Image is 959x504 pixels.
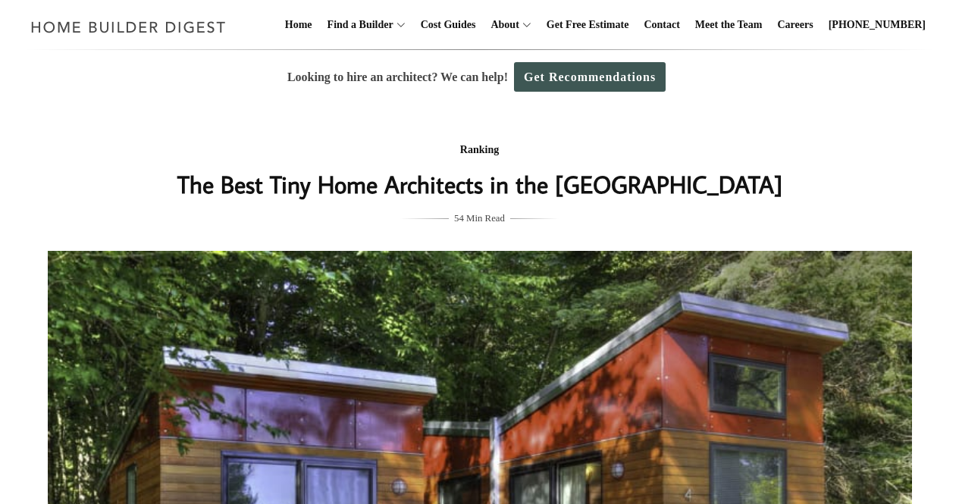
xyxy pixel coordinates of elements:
[177,166,782,202] h1: The Best Tiny Home Architects in the [GEOGRAPHIC_DATA]
[514,62,666,92] a: Get Recommendations
[279,1,318,49] a: Home
[541,1,635,49] a: Get Free Estimate
[772,1,820,49] a: Careers
[460,144,499,155] a: Ranking
[484,1,519,49] a: About
[638,1,685,49] a: Contact
[321,1,393,49] a: Find a Builder
[415,1,482,49] a: Cost Guides
[454,210,505,227] span: 54 Min Read
[689,1,769,49] a: Meet the Team
[823,1,932,49] a: [PHONE_NUMBER]
[24,12,233,42] img: Home Builder Digest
